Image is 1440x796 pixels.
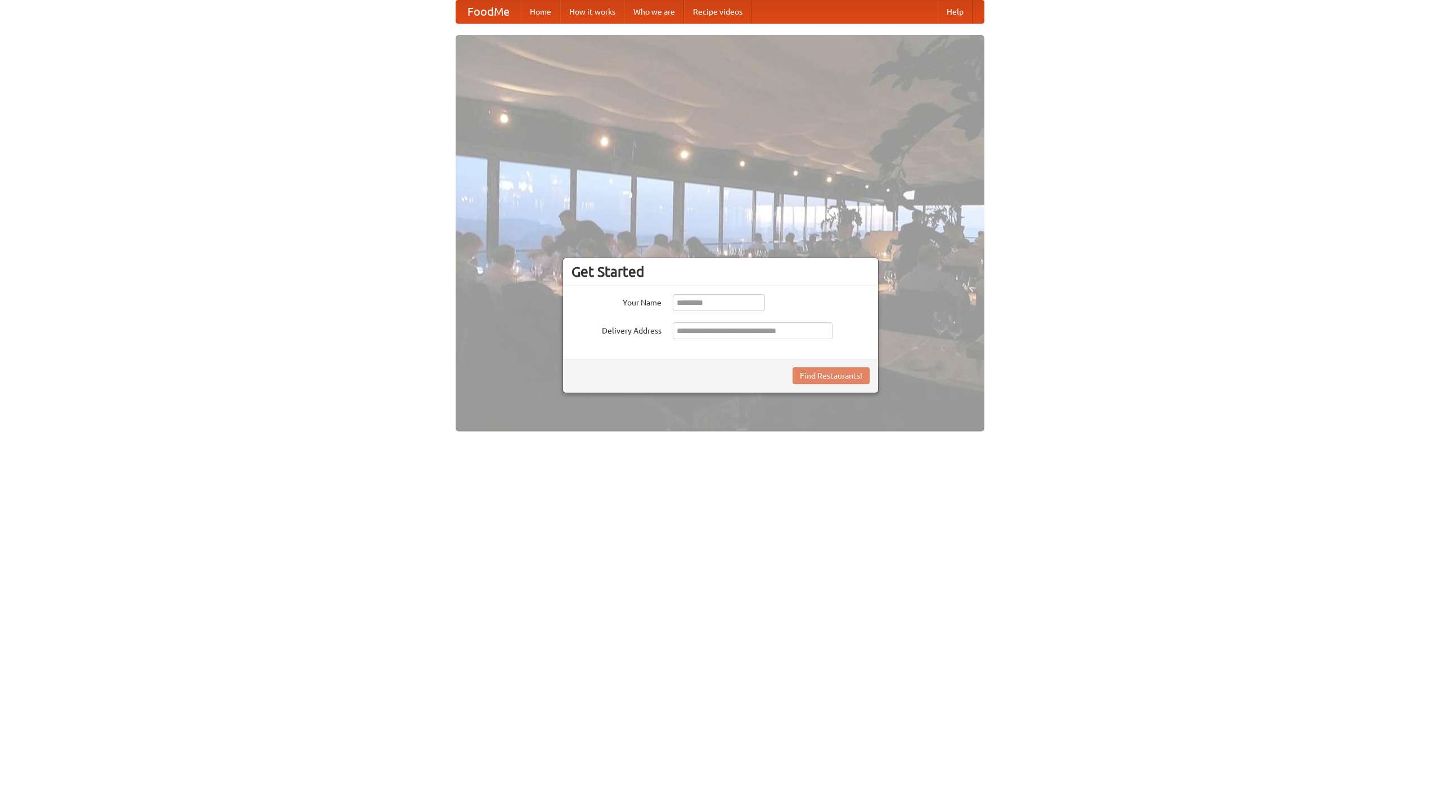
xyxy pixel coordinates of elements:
a: Recipe videos [684,1,751,23]
a: FoodMe [456,1,521,23]
a: Help [938,1,973,23]
a: Who we are [624,1,684,23]
label: Delivery Address [571,322,661,336]
a: How it works [560,1,624,23]
button: Find Restaurants! [793,367,870,384]
h3: Get Started [571,263,870,280]
label: Your Name [571,294,661,308]
a: Home [521,1,560,23]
